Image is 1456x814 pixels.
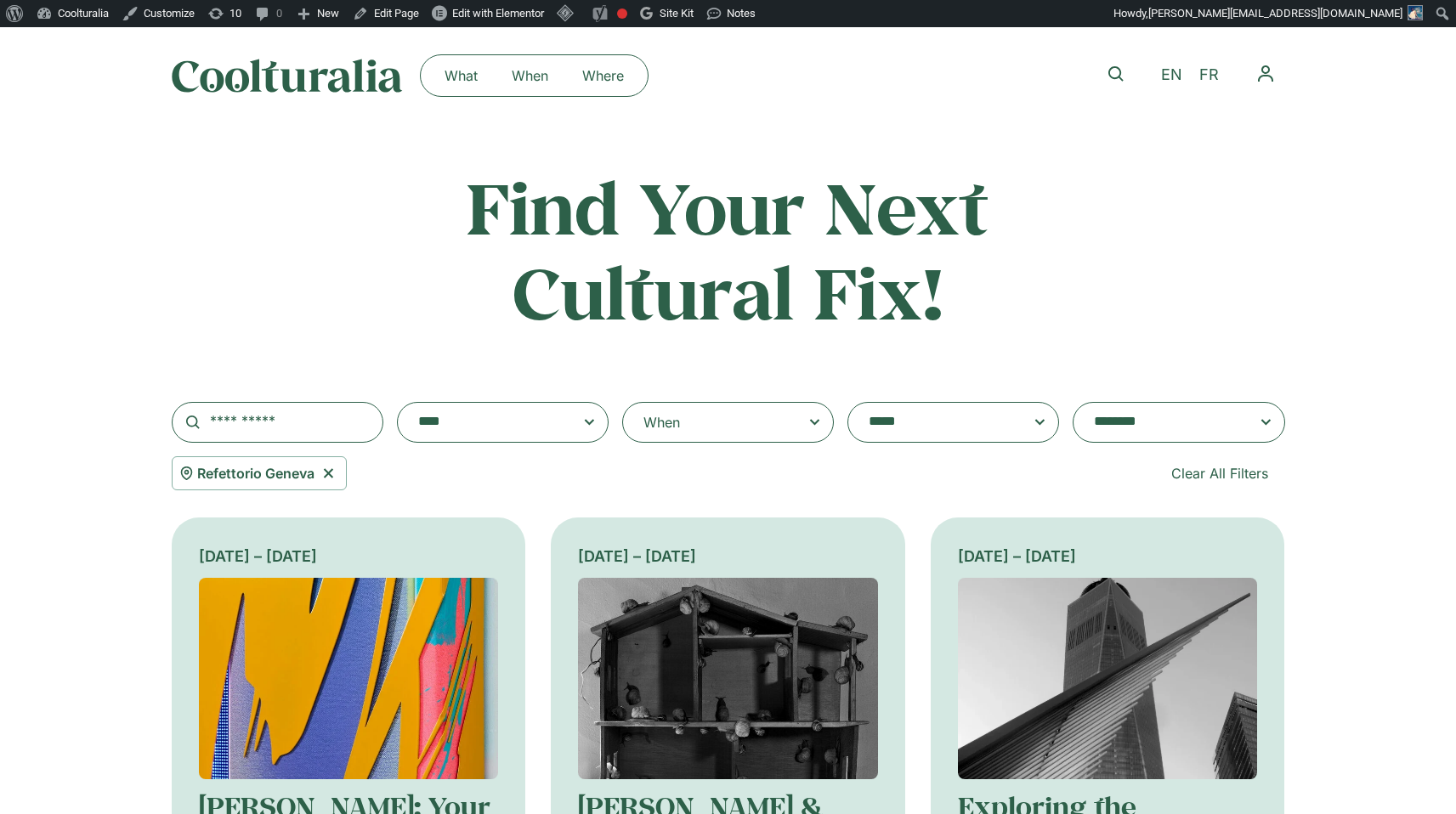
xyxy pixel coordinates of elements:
[1094,410,1230,434] textarea: Search
[197,463,314,483] span: Refettorio Geneva
[1148,7,1402,20] span: [PERSON_NAME][EMAIL_ADDRESS][DOMAIN_NAME]
[394,165,1062,334] h2: Find Your Next Cultural Fix!
[1153,63,1191,88] a: EN
[495,62,565,89] a: When
[418,410,554,434] textarea: Search
[1199,66,1219,84] span: FR
[1154,456,1285,490] a: Clear All Filters
[1191,63,1227,88] a: FR
[578,578,878,779] img: Coolturalia - Sabine Hess & Nicolas Polli
[643,412,680,432] div: When
[1246,54,1285,93] nav: Menu
[617,8,627,19] div: Needs improvement
[1171,463,1268,483] span: Clear All Filters
[1246,54,1285,93] button: Menu Toggle
[199,578,499,779] img: Coolturalia - Márton Nemes: Your Thoughts Become Your Words, Your Words Become Your Reality
[452,7,544,20] span: Edit with Elementor
[660,7,694,20] span: Site Kit
[199,545,499,568] div: [DATE] – [DATE]
[565,62,641,89] a: Where
[958,545,1258,568] div: [DATE] – [DATE]
[428,62,495,89] a: What
[578,545,878,568] div: [DATE] – [DATE]
[428,62,641,89] nav: Menu
[869,410,1005,434] textarea: Search
[958,578,1258,779] img: Coolturalia - La Fondation WRP présente l'exposition 'Explorer la ville contemporaine' de l'artis...
[1161,66,1182,84] span: EN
